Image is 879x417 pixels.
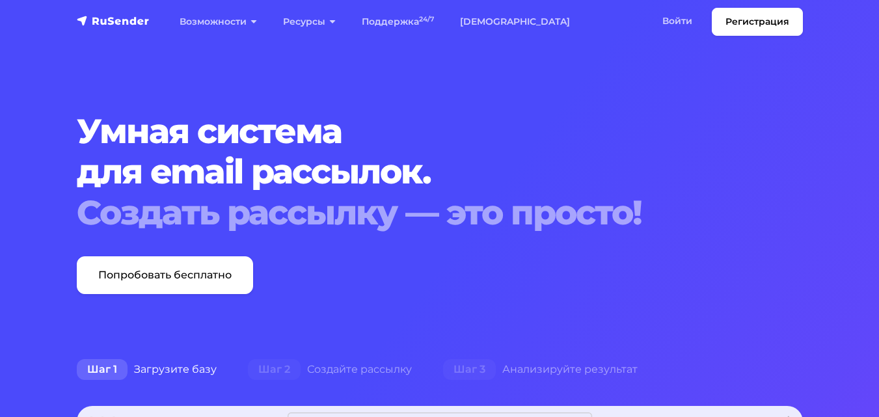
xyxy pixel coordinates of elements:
div: Создайте рассылку [232,356,427,383]
div: Загрузите базу [61,356,232,383]
a: Попробовать бесплатно [77,256,253,294]
a: Регистрация [712,8,803,36]
a: Поддержка24/7 [349,8,447,35]
a: Войти [649,8,705,34]
div: Создать рассылку — это просто! [77,193,803,233]
div: Анализируйте результат [427,356,653,383]
a: Возможности [167,8,270,35]
img: RuSender [77,14,150,27]
span: Шаг 1 [77,359,128,380]
h1: Умная система для email рассылок. [77,111,803,233]
a: Ресурсы [270,8,349,35]
a: [DEMOGRAPHIC_DATA] [447,8,583,35]
span: Шаг 3 [443,359,496,380]
sup: 24/7 [419,15,434,23]
span: Шаг 2 [248,359,301,380]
